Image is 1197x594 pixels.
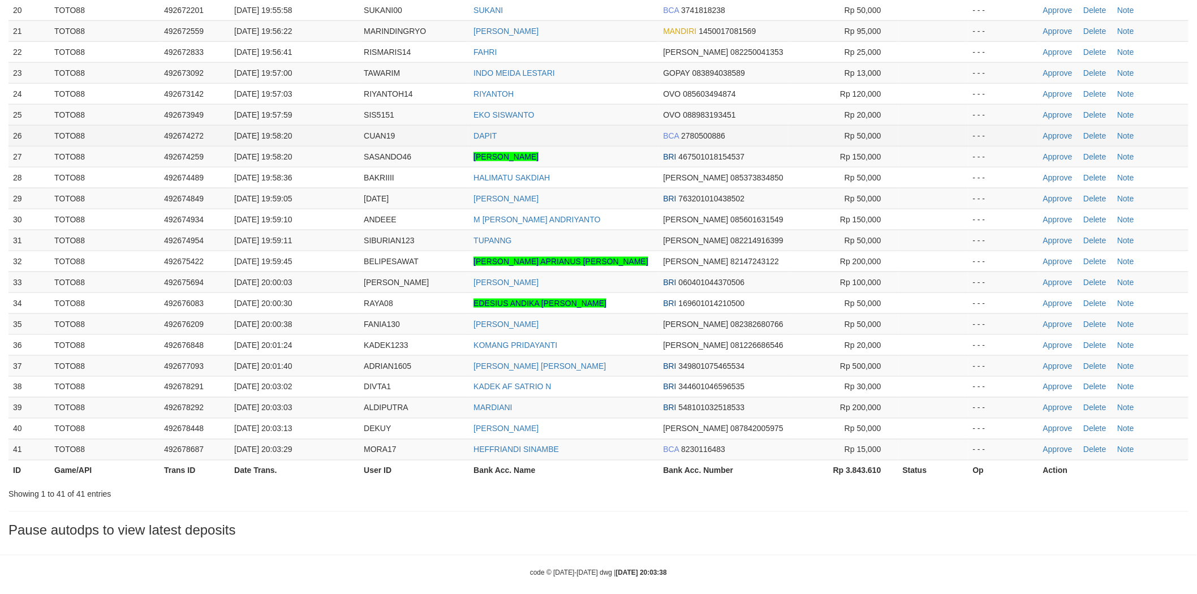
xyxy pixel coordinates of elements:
a: Approve [1043,299,1073,308]
a: RIYANTOH [473,89,514,98]
span: Rp 25,000 [845,48,881,57]
span: [PERSON_NAME] [664,320,729,329]
a: Note [1117,278,1134,287]
a: [PERSON_NAME] [473,320,539,329]
span: Copy 082250041353 to clipboard [731,48,783,57]
td: TOTO88 [50,83,160,104]
td: - - - [968,376,1039,397]
a: Note [1117,341,1134,350]
td: - - - [968,209,1039,230]
span: BRI [664,152,677,161]
span: Copy 088983193451 to clipboard [683,110,736,119]
span: Rp 150,000 [840,152,881,161]
span: Rp 20,000 [845,341,881,350]
span: Rp 20,000 [845,110,881,119]
a: INDO MEIDA LESTARI [473,68,555,78]
a: Delete [1083,48,1106,57]
span: [DATE] [364,194,389,203]
a: Delete [1083,89,1106,98]
td: 36 [8,334,50,355]
span: Rp 13,000 [845,68,881,78]
a: KADEK AF SATRIO N [473,382,551,391]
a: Note [1117,382,1134,391]
span: SUKANI00 [364,6,402,15]
a: Note [1117,424,1134,433]
a: DAPIT [473,131,497,140]
a: Delete [1083,236,1106,245]
td: TOTO88 [50,167,160,188]
a: Approve [1043,68,1073,78]
span: [DATE] 19:58:20 [234,131,292,140]
th: Action [1039,460,1189,481]
a: Note [1117,6,1134,15]
a: Approve [1043,194,1073,203]
td: TOTO88 [50,313,160,334]
td: 26 [8,125,50,146]
a: Delete [1083,27,1106,36]
span: [PERSON_NAME] [664,215,729,224]
span: 492676083 [164,299,204,308]
span: Copy 3741818238 to clipboard [681,6,725,15]
a: Delete [1083,68,1106,78]
span: BCA [664,131,679,140]
span: Copy 083894038589 to clipboard [692,68,745,78]
a: Approve [1043,173,1073,182]
a: MARDIANI [473,403,512,412]
span: 492673142 [164,89,204,98]
span: [PERSON_NAME] [664,236,729,245]
span: 492677093 [164,361,204,371]
a: Delete [1083,361,1106,371]
span: [DATE] 19:57:00 [234,68,292,78]
span: Copy 085603494874 to clipboard [683,89,736,98]
span: Copy 344601046596535 to clipboard [679,382,745,391]
span: BCA [664,445,679,454]
h3: Pause autodps to view latest deposits [8,523,1189,538]
td: - - - [968,439,1039,460]
span: Copy 082214916399 to clipboard [731,236,783,245]
a: [PERSON_NAME] [PERSON_NAME] [473,361,606,371]
span: Rp 100,000 [840,278,881,287]
span: Rp 50,000 [845,173,881,182]
span: 492675422 [164,257,204,266]
span: [DATE] 19:55:58 [234,6,292,15]
td: 31 [8,230,50,251]
td: 35 [8,313,50,334]
a: Delete [1083,257,1106,266]
span: RISMARIS14 [364,48,411,57]
span: MANDIRI [664,27,697,36]
td: TOTO88 [50,62,160,83]
a: Approve [1043,257,1073,266]
span: 492674849 [164,194,204,203]
a: Note [1117,215,1134,224]
a: [PERSON_NAME] [473,424,539,433]
a: Note [1117,403,1134,412]
a: Delete [1083,320,1106,329]
span: ANDEEE [364,215,397,224]
td: - - - [968,146,1039,167]
th: User ID [359,460,469,481]
td: TOTO88 [50,418,160,439]
a: TUPANNG [473,236,511,245]
span: [PERSON_NAME] [664,173,729,182]
td: 34 [8,292,50,313]
td: 39 [8,397,50,418]
a: Note [1117,236,1134,245]
a: Delete [1083,131,1106,140]
a: [PERSON_NAME] [473,27,539,36]
span: Copy 2780500886 to clipboard [681,131,725,140]
a: Note [1117,320,1134,329]
span: 492674954 [164,236,204,245]
a: Approve [1043,341,1073,350]
span: 492678292 [164,403,204,412]
a: Delete [1083,194,1106,203]
td: 33 [8,272,50,292]
span: [DATE] 19:57:59 [234,110,292,119]
td: 21 [8,20,50,41]
td: - - - [968,62,1039,83]
span: MORA17 [364,445,397,454]
span: Rp 50,000 [845,236,881,245]
td: - - - [968,230,1039,251]
td: 22 [8,41,50,62]
td: TOTO88 [50,292,160,313]
a: Delete [1083,341,1106,350]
